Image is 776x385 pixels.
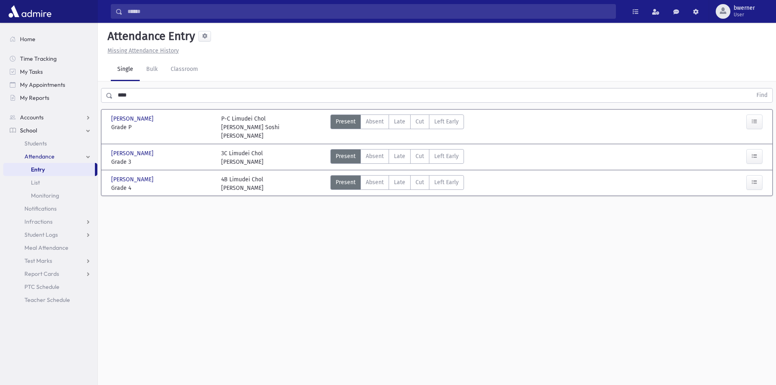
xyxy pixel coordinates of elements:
a: Attendance [3,150,97,163]
span: Present [336,178,356,187]
span: Late [394,152,405,161]
span: Absent [366,117,384,126]
a: Single [111,58,140,81]
span: Monitoring [31,192,59,199]
a: My Tasks [3,65,97,78]
a: Test Marks [3,254,97,267]
span: Absent [366,152,384,161]
a: Home [3,33,97,46]
a: Notifications [3,202,97,215]
span: Accounts [20,114,44,121]
h5: Attendance Entry [104,29,195,43]
a: Classroom [164,58,204,81]
a: List [3,176,97,189]
a: Infractions [3,215,97,228]
span: Test Marks [24,257,52,264]
a: Report Cards [3,267,97,280]
span: Student Logs [24,231,58,238]
a: Time Tracking [3,52,97,65]
span: Infractions [24,218,53,225]
span: [PERSON_NAME] [111,175,155,184]
span: Present [336,152,356,161]
span: Left Early [434,117,459,126]
span: Grade P [111,123,213,132]
span: Time Tracking [20,55,57,62]
span: PTC Schedule [24,283,59,290]
a: Accounts [3,111,97,124]
span: Cut [415,152,424,161]
a: PTC Schedule [3,280,97,293]
a: Meal Attendance [3,241,97,254]
span: Home [20,35,35,43]
a: School [3,124,97,137]
a: Student Logs [3,228,97,241]
span: Cut [415,178,424,187]
span: Teacher Schedule [24,296,70,304]
span: Grade 3 [111,158,213,166]
span: bwerner [734,5,755,11]
a: Students [3,137,97,150]
u: Missing Attendance History [108,47,179,54]
span: Report Cards [24,270,59,277]
a: Monitoring [3,189,97,202]
div: AttTypes [330,175,464,192]
span: Students [24,140,47,147]
span: Entry [31,166,45,173]
button: Find [752,88,772,102]
img: AdmirePro [7,3,53,20]
span: Notifications [24,205,57,212]
span: School [20,127,37,134]
div: AttTypes [330,114,464,140]
div: 4B Limudei Chol [PERSON_NAME] [221,175,264,192]
span: Present [336,117,356,126]
a: Entry [3,163,95,176]
span: Absent [366,178,384,187]
div: 3C Limudei Chol [PERSON_NAME] [221,149,264,166]
span: List [31,179,40,186]
span: Late [394,117,405,126]
span: Left Early [434,178,459,187]
span: Meal Attendance [24,244,68,251]
span: User [734,11,755,18]
a: Teacher Schedule [3,293,97,306]
span: Cut [415,117,424,126]
a: My Reports [3,91,97,104]
span: [PERSON_NAME] [111,149,155,158]
span: Left Early [434,152,459,161]
input: Search [123,4,616,19]
span: My Reports [20,94,49,101]
span: Attendance [24,153,55,160]
span: My Tasks [20,68,43,75]
span: My Appointments [20,81,65,88]
div: P-C Limudei Chol [PERSON_NAME] Soshi [PERSON_NAME] [221,114,323,140]
a: My Appointments [3,78,97,91]
span: Grade 4 [111,184,213,192]
a: Missing Attendance History [104,47,179,54]
span: Late [394,178,405,187]
a: Bulk [140,58,164,81]
span: [PERSON_NAME] [111,114,155,123]
div: AttTypes [330,149,464,166]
